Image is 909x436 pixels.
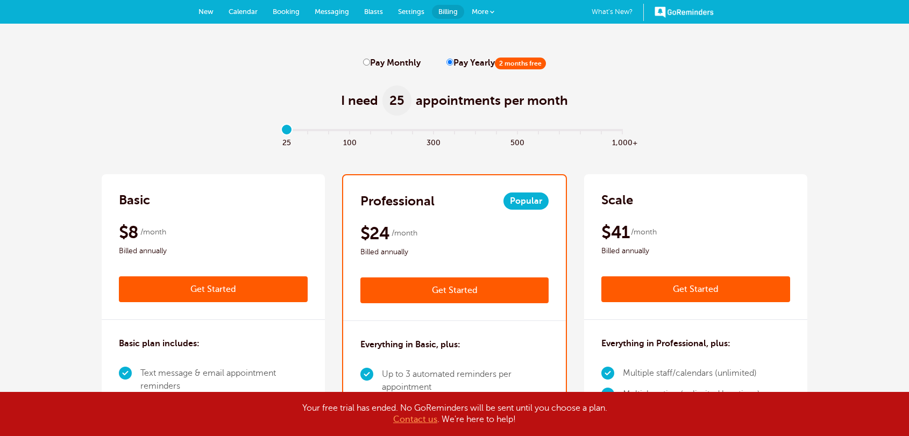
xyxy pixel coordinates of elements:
[392,227,417,240] span: /month
[276,135,297,148] span: 25
[623,384,760,405] li: Multi-location (unlimited locations)
[360,246,549,259] span: Billed annually
[495,58,546,69] span: 2 months free
[140,363,308,397] li: Text message & email appointment reminders
[360,192,435,210] h2: Professional
[140,226,166,239] span: /month
[364,8,383,16] span: Blasts
[360,338,460,351] h3: Everything in Basic, plus:
[186,403,723,425] div: Your free trial has ended. No GoReminders will be sent until you choose a plan. . We're here to h...
[601,276,790,302] a: Get Started
[438,8,458,16] span: Billing
[273,8,300,16] span: Booking
[631,226,657,239] span: /month
[601,337,730,350] h3: Everything in Professional, plus:
[382,85,411,116] span: 25
[119,245,308,258] span: Billed annually
[363,58,421,68] label: Pay Monthly
[503,192,549,210] span: Popular
[472,8,488,16] span: More
[119,276,308,302] a: Get Started
[623,363,760,384] li: Multiple staff/calendars (unlimited)
[339,135,360,148] span: 100
[601,191,633,209] h2: Scale
[601,245,790,258] span: Billed annually
[360,277,549,303] a: Get Started
[341,92,378,109] span: I need
[119,221,139,243] span: $8
[315,8,349,16] span: Messaging
[612,135,633,148] span: 1,000+
[363,59,370,66] input: Pay Monthly
[446,58,546,68] label: Pay Yearly
[507,135,528,148] span: 500
[360,223,390,244] span: $24
[592,4,644,21] a: What's New?
[119,337,200,350] h3: Basic plan includes:
[398,8,424,16] span: Settings
[393,414,437,424] a: Contact us
[119,191,150,209] h2: Basic
[229,8,258,16] span: Calendar
[416,92,568,109] span: appointments per month
[382,364,549,398] li: Up to 3 automated reminders per appointment
[198,8,214,16] span: New
[423,135,444,148] span: 300
[432,5,464,19] a: Billing
[601,221,629,243] span: $41
[446,59,453,66] input: Pay Yearly2 months free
